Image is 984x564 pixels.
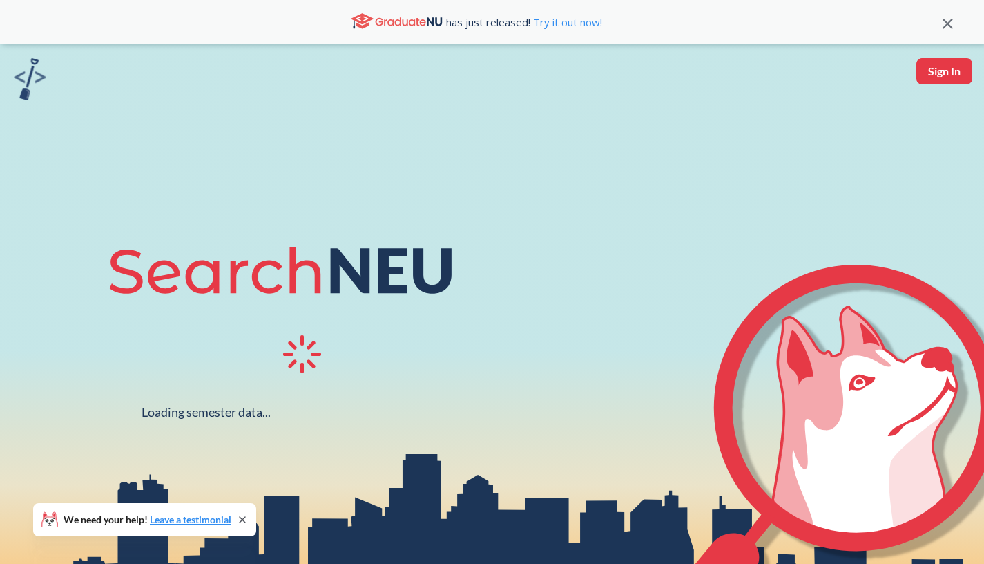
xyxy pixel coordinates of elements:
[14,58,46,104] a: sandbox logo
[446,15,602,30] span: has just released!
[14,58,46,100] img: sandbox logo
[150,514,231,525] a: Leave a testimonial
[142,404,271,420] div: Loading semester data...
[64,515,231,525] span: We need your help!
[530,15,602,29] a: Try it out now!
[916,58,972,84] button: Sign In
